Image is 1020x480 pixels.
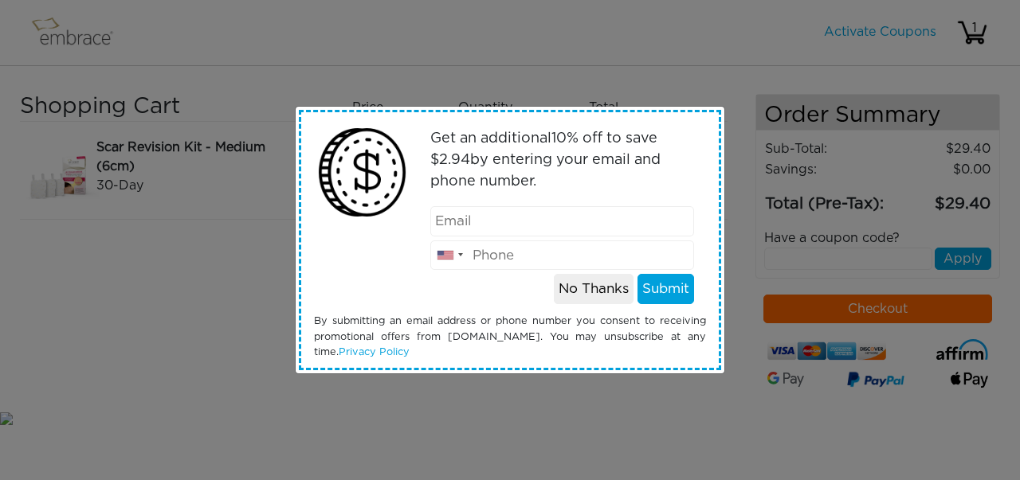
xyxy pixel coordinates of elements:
[439,153,470,167] span: 2.94
[430,128,695,193] p: Get an additional % off to save $ by entering your email and phone number.
[430,240,695,271] input: Phone
[430,206,695,236] input: Email
[637,274,694,304] button: Submit
[310,120,414,224] img: money2.png
[302,314,718,360] div: By submitting an email address or phone number you consent to receiving promotional offers from [...
[551,131,567,146] span: 10
[339,347,410,357] a: Privacy Policy
[431,241,468,270] div: United States: +1
[554,274,634,304] button: No Thanks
